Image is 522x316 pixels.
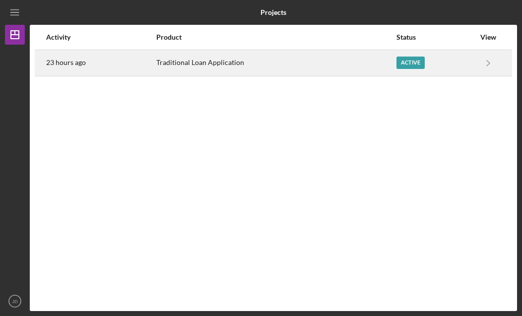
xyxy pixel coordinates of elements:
div: Active [396,57,425,69]
div: Activity [46,33,155,41]
time: 2025-09-04 22:10 [46,59,86,66]
div: View [476,33,501,41]
div: Product [156,33,395,41]
button: JD [5,291,25,311]
text: JD [12,299,18,304]
div: Status [396,33,475,41]
b: Projects [261,8,286,16]
div: Traditional Loan Application [156,51,395,75]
